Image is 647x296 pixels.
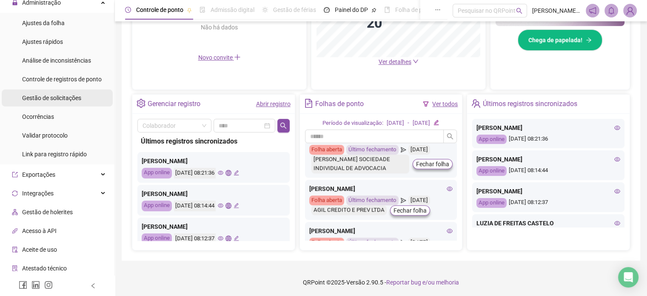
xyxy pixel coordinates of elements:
span: Gestão de solicitações [22,95,81,101]
div: App online [476,198,507,208]
div: Folha aberta [309,145,344,155]
a: Abrir registro [256,101,291,107]
div: [DATE] 08:14:44 [174,201,216,211]
span: pushpin [187,8,192,13]
span: Fechar folha [393,206,427,215]
div: [DATE] [408,195,430,205]
span: Integrações [22,190,54,197]
div: [PERSON_NAME] [142,189,285,198]
div: - [408,119,409,128]
div: App online [476,135,507,144]
div: Último fechamento [346,145,399,155]
span: Admissão digital [211,6,254,13]
span: send [401,238,406,247]
span: Controle de registros de ponto [22,76,102,83]
span: send [401,145,406,155]
span: book [384,7,390,13]
div: App online [142,201,172,211]
span: search [447,133,453,140]
div: [PERSON_NAME] [142,156,285,166]
span: Acesso à API [22,227,57,234]
span: dashboard [324,7,330,13]
img: 83770 [624,4,636,17]
div: Open Intercom Messenger [618,267,638,287]
span: Atestado técnico [22,265,67,272]
span: edit [433,120,439,125]
div: LUZIA DE FREITAS CASTELO [476,218,620,228]
span: ellipsis [435,7,441,13]
span: Gestão de holerites [22,209,73,216]
span: send [401,195,406,205]
span: edit [234,170,239,175]
span: left [90,283,96,289]
a: Ver detalhes down [379,58,419,65]
div: [DATE] 08:14:44 [476,166,620,176]
span: file-text [304,99,313,108]
div: AGIL CREDITO E PREV LTDA [311,205,387,215]
div: [PERSON_NAME] [309,184,453,193]
span: Ver detalhes [379,58,411,65]
span: eye [614,156,620,162]
div: [DATE] 08:21:36 [476,135,620,144]
span: instagram [44,281,53,289]
div: [DATE] 08:21:36 [174,168,216,178]
span: eye [447,186,453,192]
span: global [225,170,231,175]
span: Reportar bug e/ou melhoria [386,279,459,286]
button: Chega de papelada! [518,29,602,51]
span: file-done [200,7,205,13]
span: audit [12,247,18,253]
span: Painel do DP [335,6,368,13]
div: Período de visualização: [322,119,383,128]
span: clock-circle [125,7,131,13]
span: Chega de papelada! [528,35,582,45]
span: eye [614,220,620,226]
span: Exportações [22,171,55,178]
span: linkedin [31,281,40,289]
div: [PERSON_NAME] [142,222,285,231]
span: plus [234,54,241,60]
div: App online [142,233,172,244]
span: edit [234,203,239,208]
div: [DATE] [387,119,404,128]
div: App online [142,168,172,178]
span: down [413,58,419,64]
div: [PERSON_NAME] SOCIEDADE INDIVIDUAL DE ADVOCACIA [311,155,410,173]
span: Controle de ponto [136,6,183,13]
span: Validar protocolo [22,132,68,139]
span: eye [614,188,620,194]
span: sun [262,7,268,13]
span: eye [218,170,223,175]
span: arrow-right [586,37,592,43]
span: solution [12,265,18,271]
div: [DATE] 08:12:37 [174,233,216,244]
div: [DATE] [408,238,430,247]
div: [PERSON_NAME] [476,187,620,196]
span: Ocorrências [22,113,54,120]
span: team [471,99,480,108]
div: [PERSON_NAME] [476,155,620,164]
span: setting [137,99,145,108]
span: Ajustes da folha [22,20,65,26]
span: eye [447,228,453,234]
span: edit [234,236,239,241]
span: Ajustes rápidos [22,38,63,45]
div: [DATE] 08:12:37 [476,198,620,208]
span: sync [12,190,18,196]
span: Folha de pagamento [395,6,450,13]
div: Folha aberta [309,238,344,247]
div: Não há dados [180,23,259,32]
span: notification [589,7,596,14]
span: Aceite de uso [22,246,57,253]
div: Últimos registros sincronizados [141,136,286,147]
div: Últimos registros sincronizados [483,97,577,111]
span: filter [423,101,429,107]
span: Gestão de férias [273,6,316,13]
span: pushpin [371,8,376,13]
div: [PERSON_NAME] [309,226,453,236]
button: Fechar folha [390,205,430,216]
div: Folhas de ponto [315,97,364,111]
span: apartment [12,209,18,215]
span: Versão [346,279,365,286]
span: Fechar folha [416,159,449,169]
